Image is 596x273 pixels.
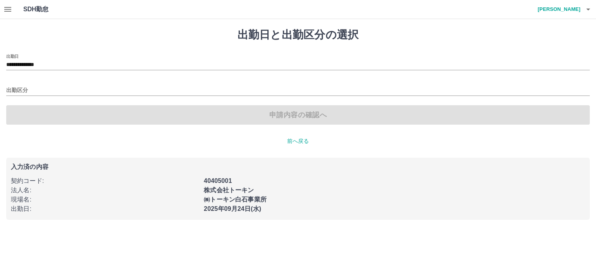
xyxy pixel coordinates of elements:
[11,176,199,186] p: 契約コード :
[6,53,19,59] label: 出勤日
[11,195,199,204] p: 現場名 :
[6,137,590,145] p: 前へ戻る
[204,196,267,203] b: ㈱トーキン白石事業所
[204,205,261,212] b: 2025年09月24日(水)
[204,187,254,193] b: 株式会社トーキン
[11,186,199,195] p: 法人名 :
[11,164,585,170] p: 入力済の内容
[11,204,199,214] p: 出勤日 :
[204,177,232,184] b: 40405001
[6,28,590,42] h1: 出勤日と出勤区分の選択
